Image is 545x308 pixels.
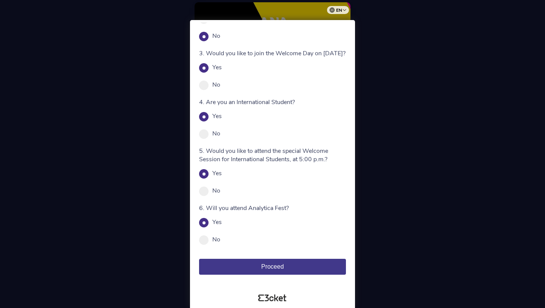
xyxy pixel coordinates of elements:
[212,63,222,72] label: Yes
[261,263,284,270] span: Proceed
[199,204,346,212] p: 6. Will you attend Analytica Fest?
[212,14,222,23] label: Yes
[199,98,346,106] p: 4. Are you an International Student?
[212,187,220,195] label: No
[199,49,346,58] p: 3. Would you like to join the Welcome Day on [DATE]?
[212,235,220,244] label: No
[212,129,220,138] label: No
[212,81,220,89] label: No
[199,259,346,275] button: Proceed
[212,218,222,226] label: Yes
[212,112,222,120] label: Yes
[199,147,346,163] p: 5. Would you like to attend the special Welcome Session for International Students, at 5:00 p.m.?
[212,169,222,177] label: Yes
[212,32,220,40] label: No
